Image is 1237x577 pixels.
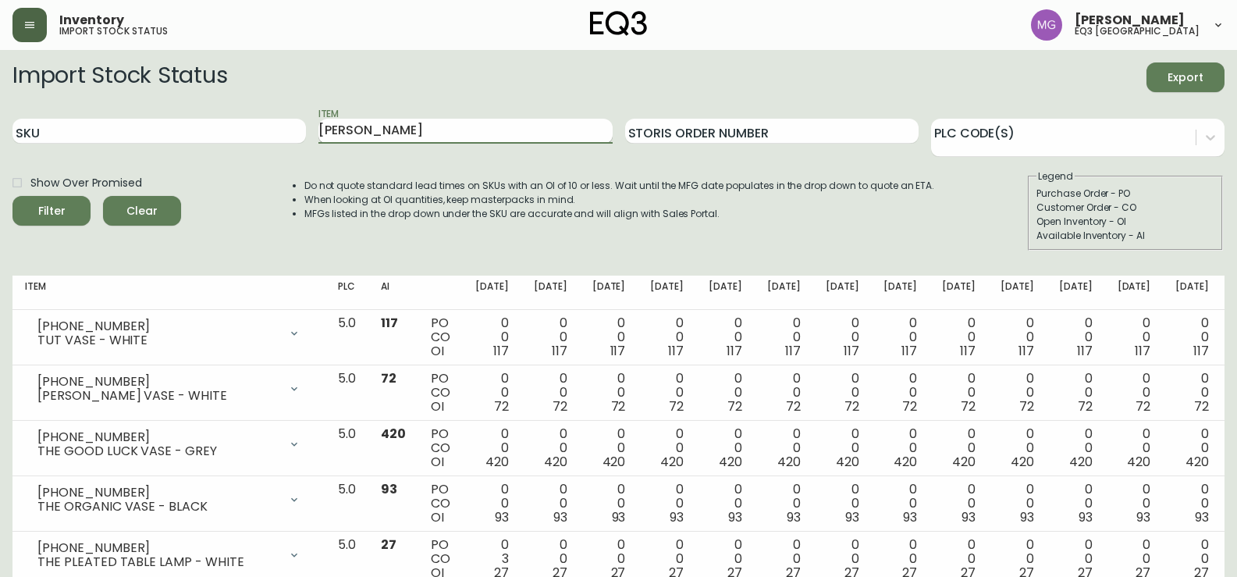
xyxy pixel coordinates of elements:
[381,369,396,387] span: 72
[475,316,509,358] div: 0 0
[826,316,859,358] div: 0 0
[709,427,742,469] div: 0 0
[844,342,859,360] span: 117
[1018,342,1034,360] span: 117
[592,483,626,525] div: 0 0
[1175,427,1209,469] div: 0 0
[381,314,398,332] span: 117
[431,427,450,469] div: PO CO
[1001,372,1034,414] div: 0 0
[696,276,755,310] th: [DATE]
[1077,342,1093,360] span: 117
[603,453,626,471] span: 420
[883,316,917,358] div: 0 0
[463,276,521,310] th: [DATE]
[368,276,418,310] th: AI
[37,486,279,500] div: [PHONE_NUMBER]
[37,319,279,333] div: [PHONE_NUMBER]
[650,427,684,469] div: 0 0
[961,397,976,415] span: 72
[325,365,368,421] td: 5.0
[1175,483,1209,525] div: 0 0
[431,397,444,415] span: OI
[1159,68,1212,87] span: Export
[650,483,684,525] div: 0 0
[25,427,313,461] div: [PHONE_NUMBER]THE GOOD LUCK VASE - GREY
[638,276,696,310] th: [DATE]
[942,372,976,414] div: 0 0
[612,508,626,526] span: 93
[1001,316,1034,358] div: 0 0
[883,483,917,525] div: 0 0
[1036,229,1214,243] div: Available Inventory - AI
[670,508,684,526] span: 93
[1059,316,1093,358] div: 0 0
[930,276,988,310] th: [DATE]
[304,179,935,193] li: Do not quote standard lead times on SKUs with an OI of 10 or less. Wait until the MFG date popula...
[431,453,444,471] span: OI
[755,276,813,310] th: [DATE]
[719,453,742,471] span: 420
[668,342,684,360] span: 117
[1036,169,1075,183] legend: Legend
[493,342,509,360] span: 117
[553,508,567,526] span: 93
[30,175,142,191] span: Show Over Promised
[25,372,313,406] div: [PHONE_NUMBER][PERSON_NAME] VASE - WHITE
[1163,276,1221,310] th: [DATE]
[1105,276,1164,310] th: [DATE]
[709,483,742,525] div: 0 0
[495,508,509,526] span: 93
[116,201,169,221] span: Clear
[25,316,313,351] div: [PHONE_NUMBER]TUT VASE - WHITE
[592,316,626,358] div: 0 0
[12,62,227,92] h2: Import Stock Status
[431,316,450,358] div: PO CO
[1036,215,1214,229] div: Open Inventory - OI
[727,397,742,415] span: 72
[325,310,368,365] td: 5.0
[813,276,872,310] th: [DATE]
[1059,372,1093,414] div: 0 0
[325,421,368,476] td: 5.0
[901,342,917,360] span: 117
[544,453,567,471] span: 420
[1118,427,1151,469] div: 0 0
[592,427,626,469] div: 0 0
[1059,483,1093,525] div: 0 0
[38,201,66,221] div: Filter
[942,316,976,358] div: 0 0
[650,372,684,414] div: 0 0
[304,193,935,207] li: When looking at OI quantities, keep masterpacks in mind.
[787,508,801,526] span: 93
[1135,342,1150,360] span: 117
[894,453,917,471] span: 420
[25,483,313,517] div: [PHONE_NUMBER]THE ORGANIC VASE - BLACK
[786,397,801,415] span: 72
[1136,397,1150,415] span: 72
[534,372,567,414] div: 0 0
[1075,14,1185,27] span: [PERSON_NAME]
[660,453,684,471] span: 420
[1031,9,1062,41] img: de8837be2a95cd31bb7c9ae23fe16153
[1193,342,1209,360] span: 117
[728,508,742,526] span: 93
[475,372,509,414] div: 0 0
[381,536,396,554] span: 27
[1020,508,1034,526] span: 93
[844,397,859,415] span: 72
[1185,453,1209,471] span: 420
[650,316,684,358] div: 0 0
[1175,372,1209,414] div: 0 0
[580,276,638,310] th: [DATE]
[1001,483,1034,525] div: 0 0
[1069,453,1093,471] span: 420
[1127,453,1150,471] span: 420
[1194,397,1209,415] span: 72
[883,372,917,414] div: 0 0
[1059,427,1093,469] div: 0 0
[103,196,181,226] button: Clear
[903,508,917,526] span: 93
[960,342,976,360] span: 117
[611,397,626,415] span: 72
